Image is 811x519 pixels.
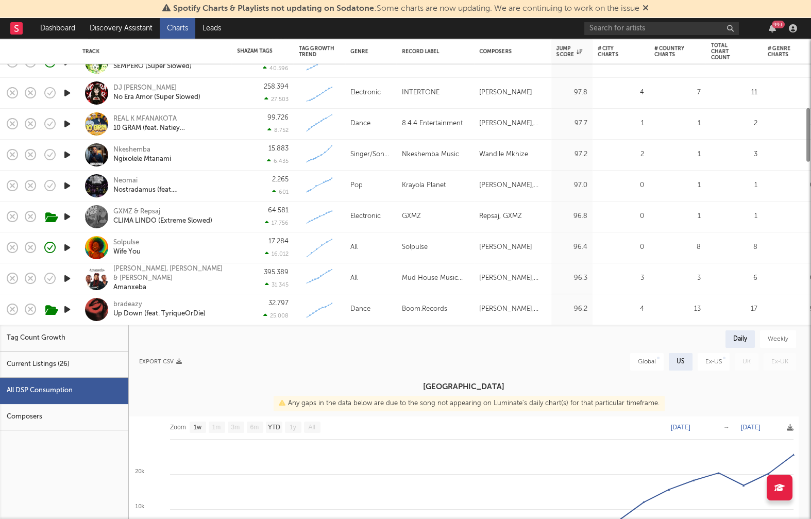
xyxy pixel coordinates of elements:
[170,423,186,430] text: Zoom
[768,45,799,58] div: # Genre Charts
[711,179,757,192] div: 1
[195,18,228,39] a: Leads
[556,87,587,99] div: 97.8
[479,210,522,223] div: Repsaj, GXMZ
[479,272,546,284] div: [PERSON_NAME], [PERSON_NAME]
[556,272,587,284] div: 96.3
[711,303,757,315] div: 17
[265,220,289,226] div: 17.756
[129,381,799,393] h3: [GEOGRAPHIC_DATA]
[113,83,200,102] a: DJ [PERSON_NAME]No Era Amor (Super Slowed)
[113,176,224,186] div: Neomai
[264,96,289,103] div: 27.503
[654,179,701,192] div: 1
[263,65,289,72] div: 40.596
[598,303,644,315] div: 4
[350,48,386,55] div: Genre
[711,148,757,161] div: 3
[173,5,639,13] span: : Some charts are now updating. We are continuing to work on the issue
[671,424,690,431] text: [DATE]
[654,210,701,223] div: 1
[584,22,739,35] input: Search for artists
[402,148,459,161] div: Nkeshemba Music
[402,118,463,130] div: 8.4.4 Entertainment
[267,158,289,164] div: 6.435
[725,330,755,348] div: Daily
[350,148,392,161] div: Singer/Songwriter
[113,62,192,71] div: SEMPERO (Super Slowed)
[556,241,587,254] div: 96.4
[82,48,222,55] div: Track
[350,303,370,315] div: Dance
[654,241,701,254] div: 8
[402,179,446,192] div: Krayola Planet
[113,300,206,309] div: bradeazy
[711,272,757,284] div: 6
[598,210,644,223] div: 0
[598,148,644,161] div: 2
[711,87,757,99] div: 11
[638,356,656,368] div: Global
[113,264,224,283] div: [PERSON_NAME], [PERSON_NAME] & [PERSON_NAME]
[402,303,447,315] div: Boom.Records
[113,216,212,226] div: CLIMA LINDO (Extreme Slowed)
[479,179,546,192] div: [PERSON_NAME], [PERSON_NAME], [PERSON_NAME]
[556,148,587,161] div: 97.2
[677,356,685,368] div: US
[113,83,200,93] div: DJ [PERSON_NAME]
[350,179,363,192] div: Pop
[598,45,629,58] div: # City Charts
[194,423,202,430] text: 1w
[769,24,776,32] button: 99+
[113,186,224,195] div: Nostradamus (feat. [PERSON_NAME] & [PERSON_NAME])
[237,48,273,54] div: Shazam Tags
[556,303,587,315] div: 96.2
[654,148,701,161] div: 1
[654,303,701,315] div: 13
[212,423,221,430] text: 1m
[479,48,541,55] div: Composers
[135,503,144,509] text: 10k
[268,300,289,307] div: 32.797
[402,87,440,99] div: INTERTONE
[265,250,289,257] div: 16.012
[772,21,785,28] div: 99 +
[113,124,224,133] div: 10 GRAM (feat. Natiey [PERSON_NAME], Nova sa style & Westboy)
[231,423,240,430] text: 3m
[267,114,289,121] div: 99.726
[113,155,171,164] div: Ngixolele Mtanami
[711,210,757,223] div: 1
[113,238,141,257] a: SolpulseWife You
[267,127,289,133] div: 8.752
[741,424,761,431] text: [DATE]
[113,145,171,155] div: Nkeshemba
[350,210,381,223] div: Electronic
[265,281,289,288] div: 31.345
[268,145,289,152] div: 15.883
[139,359,182,365] button: Export CSV
[82,18,160,39] a: Discovery Assistant
[113,114,224,124] div: REAL K MFANAKOTA
[113,264,224,292] a: [PERSON_NAME], [PERSON_NAME] & [PERSON_NAME]Amanxeba
[113,309,206,319] div: Up Down (feat. TyriqueOrDie)
[705,356,722,368] div: Ex-US
[33,18,82,39] a: Dashboard
[299,45,335,58] div: Tag Growth Trend
[598,179,644,192] div: 0
[250,423,259,430] text: 6m
[402,241,428,254] div: Solpulse
[479,148,528,161] div: Wandile Mkhize
[402,48,464,55] div: Record Label
[479,241,532,254] div: [PERSON_NAME]
[598,87,644,99] div: 4
[654,272,701,284] div: 3
[556,179,587,192] div: 97.0
[173,5,374,13] span: Spotify Charts & Playlists not updating on Sodatone
[723,424,730,431] text: →
[479,87,532,99] div: [PERSON_NAME]
[350,118,370,130] div: Dance
[308,423,315,430] text: All
[264,269,289,276] div: 395.389
[135,468,144,474] text: 20k
[598,118,644,130] div: 1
